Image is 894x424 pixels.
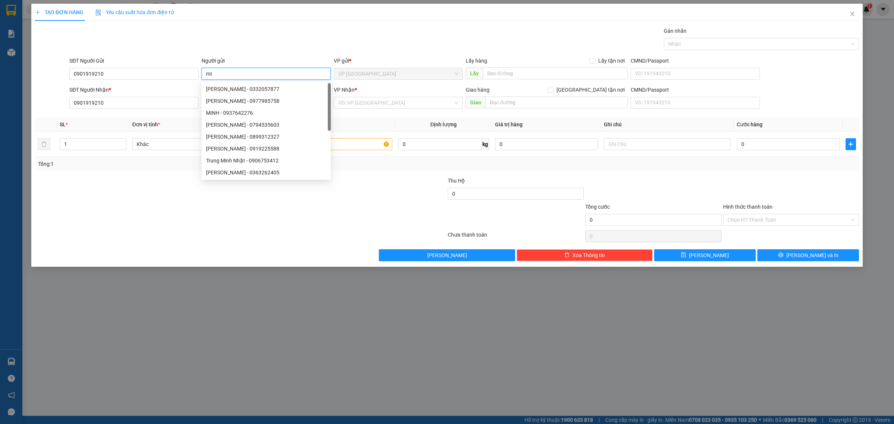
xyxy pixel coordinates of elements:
span: close [849,11,855,17]
div: Trần Minh Tiến - 0977985758 [202,95,331,107]
div: VP gửi [334,57,463,65]
span: Increase Value [118,139,126,144]
div: CMND/Passport [631,86,760,94]
div: [PERSON_NAME] - 0332057877 [206,85,326,93]
span: [PERSON_NAME] [427,251,467,259]
span: Yêu cầu xuất hóa đơn điện tử [95,9,174,15]
th: Ghi chú [601,117,734,132]
h2: VP Nhận: VP [GEOGRAPHIC_DATA] [42,43,193,90]
span: printer [778,252,783,258]
span: kg [482,138,489,150]
div: Chưa thanh toán [447,231,584,244]
div: [PERSON_NAME] - 0363262405 [206,168,326,177]
input: Dọc đường [485,96,628,108]
span: delete [564,252,570,258]
button: [PERSON_NAME] [379,249,515,261]
span: Lấy hàng [466,58,487,64]
span: Thu Hộ [448,178,465,184]
span: save [681,252,686,258]
span: SL [60,121,66,127]
input: Dọc đường [483,67,628,79]
span: VP Nha Trang [338,68,459,79]
span: Giao hàng [466,87,489,93]
div: MINH HUY - 0899312327 [202,131,331,143]
div: [PERSON_NAME] - 0919225588 [206,145,326,153]
span: [PERSON_NAME] [689,251,729,259]
span: Lấy [466,67,483,79]
div: Người gửi [202,57,331,65]
div: minh dung - 0363262405 [202,167,331,178]
div: MINH - 0937642276 [206,109,326,117]
label: Gán nhãn [664,28,687,34]
span: Giao [466,96,485,108]
div: Trung Minh Nhật - 0906753412 [206,156,326,165]
button: delete [38,138,50,150]
span: plus [35,10,40,15]
img: icon [95,10,101,16]
span: down [120,145,124,149]
span: Xóa Thông tin [573,251,605,259]
div: [PERSON_NAME] - 0977985758 [206,97,326,105]
span: Đơn vị tính [132,121,160,127]
div: CMND/Passport [631,57,760,65]
span: Giá trị hàng [495,121,523,127]
div: [PERSON_NAME] - 0899312327 [206,133,326,141]
input: Ghi Chú [604,138,731,150]
button: save[PERSON_NAME] [654,249,756,261]
b: [PERSON_NAME] [45,18,126,30]
div: SĐT Người Gửi [69,57,199,65]
span: VP Nhận [334,87,355,93]
button: deleteXóa Thông tin [517,249,653,261]
span: Khác [137,139,255,150]
span: TẠO ĐƠN HÀNG [35,9,83,15]
span: plus [846,141,856,147]
div: Tổng: 1 [38,160,345,168]
span: up [120,140,124,144]
span: Cước hàng [737,121,763,127]
div: Trần Minh Hùng - 0919225588 [202,143,331,155]
span: Decrease Value [118,144,126,150]
button: Close [842,4,863,25]
div: MINH ANH - 0332057877 [202,83,331,95]
span: Lấy tận nơi [595,57,628,65]
label: Hình thức thanh toán [723,204,773,210]
span: [GEOGRAPHIC_DATA] tận nơi [554,86,628,94]
div: Trung Minh Nhật - 0906753412 [202,155,331,167]
input: 0 [495,138,598,150]
span: Định lượng [430,121,457,127]
span: [PERSON_NAME] và In [786,251,838,259]
span: Tổng cước [585,204,610,210]
button: plus [846,138,856,150]
div: MINH - 0937642276 [202,107,331,119]
div: [PERSON_NAME] - 0794535603 [206,121,326,129]
h2: NT2508110003 [4,43,60,56]
button: printer[PERSON_NAME] và In [757,249,859,261]
img: logo.jpg [4,6,41,43]
div: SĐT Người Nhận [69,86,199,94]
div: Nguyễn Minh Hải - 0794535603 [202,119,331,131]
